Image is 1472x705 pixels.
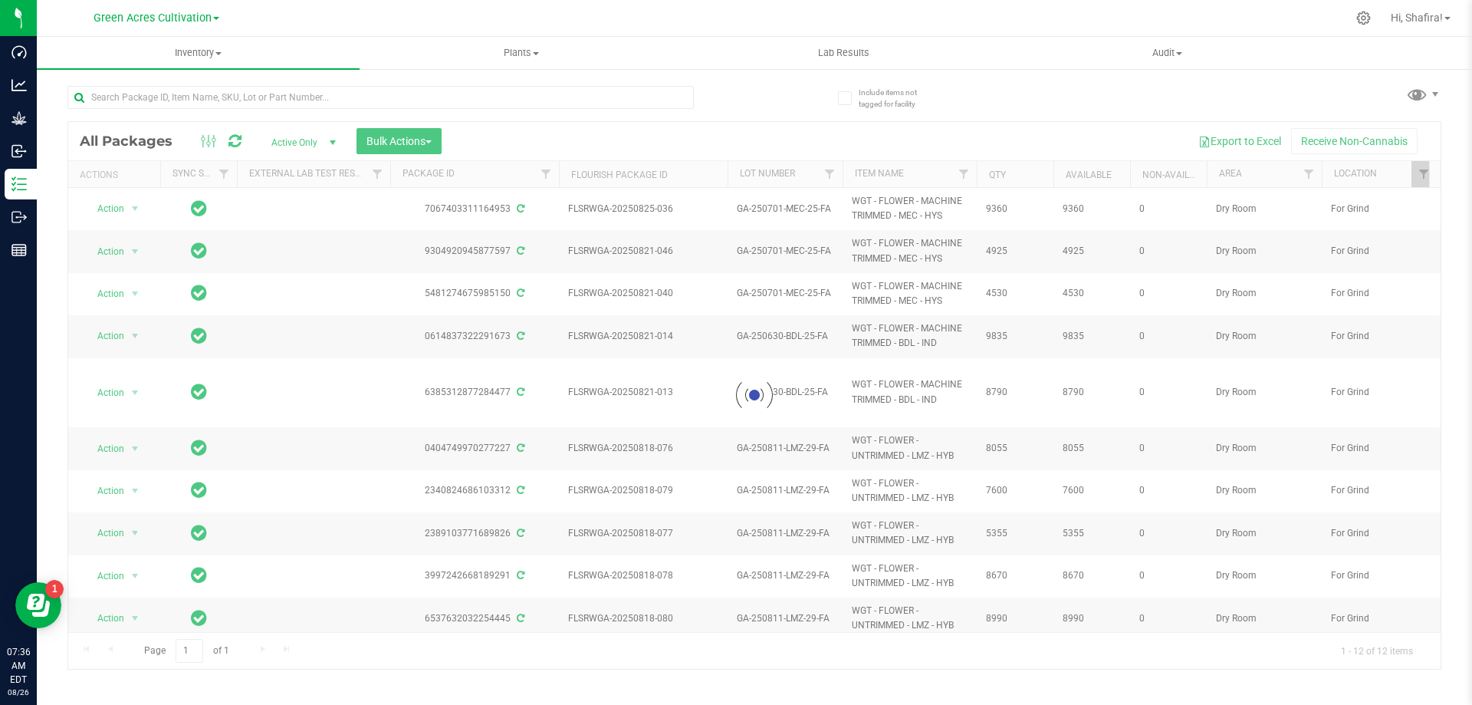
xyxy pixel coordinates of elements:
[11,209,27,225] inline-svg: Outbound
[37,37,360,69] a: Inventory
[7,645,30,687] p: 07:36 AM EDT
[682,37,1005,69] a: Lab Results
[37,46,360,60] span: Inventory
[1354,11,1373,25] div: Manage settings
[859,87,935,110] span: Include items not tagged for facility
[7,687,30,698] p: 08/26
[11,77,27,93] inline-svg: Analytics
[11,143,27,159] inline-svg: Inbound
[360,46,682,60] span: Plants
[360,37,682,69] a: Plants
[15,582,61,628] iframe: Resource center
[1391,12,1443,24] span: Hi, Shafira!
[11,110,27,126] inline-svg: Grow
[11,242,27,258] inline-svg: Reports
[11,44,27,60] inline-svg: Dashboard
[1006,37,1329,69] a: Audit
[797,46,890,60] span: Lab Results
[67,86,694,109] input: Search Package ID, Item Name, SKU, Lot or Part Number...
[11,176,27,192] inline-svg: Inventory
[45,580,64,598] iframe: Resource center unread badge
[94,12,212,25] span: Green Acres Cultivation
[1007,46,1328,60] span: Audit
